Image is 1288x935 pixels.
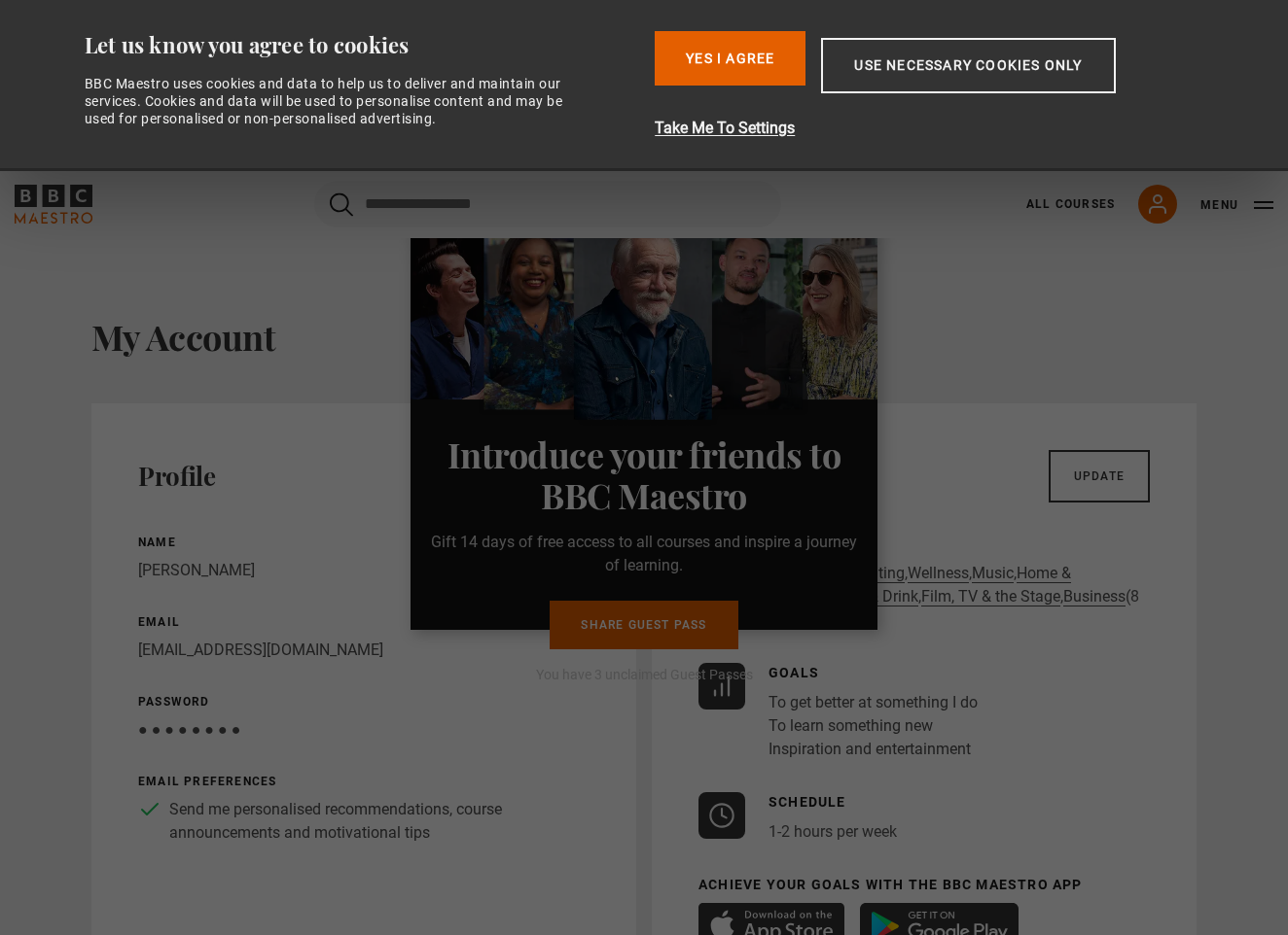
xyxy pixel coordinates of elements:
p: Name [138,534,590,551]
a: Film, TV & the Stage [921,587,1060,606]
li: Inspiration and entertainment [769,738,978,761]
h2: Profile [138,461,215,492]
a: Share guest pass [550,601,737,649]
p: Gift 14 days of free access to all courses and inspire a journey of learning. [426,531,862,577]
p: [EMAIL_ADDRESS][DOMAIN_NAME] [138,639,590,662]
a: Writing [856,564,905,583]
h3: Introduce your friends to BBC Maestro [426,433,862,515]
p: Schedule [769,792,897,813]
a: All Courses [1026,195,1115,213]
p: You have 3 unclaimed Guest Passes [426,665,862,685]
button: Take Me To Settings [655,117,1218,140]
button: Submit the search query [330,192,353,217]
button: Yes I Agree [655,31,805,86]
h1: My Account [91,316,1197,357]
a: Update [1049,450,1150,502]
p: 1-2 hours per week [769,820,897,844]
p: [PERSON_NAME] [138,559,590,582]
a: Wellness [908,564,969,583]
a: Music [972,564,1014,583]
p: Topics [769,534,1150,554]
div: Let us know you agree to cookies [85,31,640,59]
p: Email preferences [138,773,590,790]
button: Toggle navigation [1200,195,1273,215]
button: Use necessary cookies only [821,38,1115,93]
p: Achieve your goals with the BBC Maestro App [698,875,1150,895]
p: Send me personalised recommendations, course announcements and motivational tips [169,798,590,845]
p: Email [138,613,590,631]
p: Password [138,693,590,710]
svg: BBC Maestro [15,185,92,224]
span: ● ● ● ● ● ● ● ● [138,720,240,739]
input: Search [314,181,781,227]
p: , , , , , , , (8 out of 8) [769,562,1150,632]
a: Business [1063,587,1126,606]
div: BBC Maestro uses cookies and data to help us to deliver and maintain our services. Cookies and da... [85,75,585,128]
